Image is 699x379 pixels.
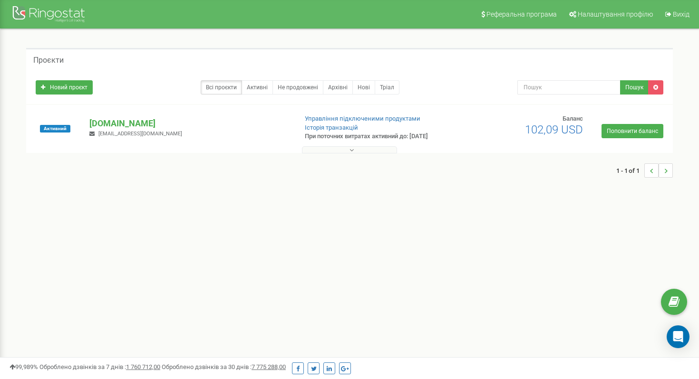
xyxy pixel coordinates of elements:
[126,363,160,370] u: 1 760 712,00
[201,80,242,95] a: Всі проєкти
[563,115,583,122] span: Баланс
[89,117,289,130] p: [DOMAIN_NAME]
[305,115,420,122] a: Управління підключеними продуктами
[525,123,583,136] span: 102,09 USD
[242,80,273,95] a: Активні
[33,56,64,65] h5: Проєкти
[162,363,286,370] span: Оброблено дзвінків за 30 днів :
[616,163,644,178] span: 1 - 1 of 1
[486,10,557,18] span: Реферальна програма
[375,80,399,95] a: Тріал
[578,10,653,18] span: Налаштування профілю
[36,80,93,95] a: Новий проєкт
[305,132,451,141] p: При поточних витратах активний до: [DATE]
[305,124,358,131] a: Історія транзакцій
[352,80,375,95] a: Нові
[10,363,38,370] span: 99,989%
[602,124,663,138] a: Поповнити баланс
[667,325,689,348] div: Open Intercom Messenger
[40,125,70,133] span: Активний
[616,154,673,187] nav: ...
[39,363,160,370] span: Оброблено дзвінків за 7 днів :
[98,131,182,137] span: [EMAIL_ADDRESS][DOMAIN_NAME]
[323,80,353,95] a: Архівні
[673,10,689,18] span: Вихід
[272,80,323,95] a: Не продовжені
[620,80,649,95] button: Пошук
[517,80,621,95] input: Пошук
[252,363,286,370] u: 7 775 288,00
